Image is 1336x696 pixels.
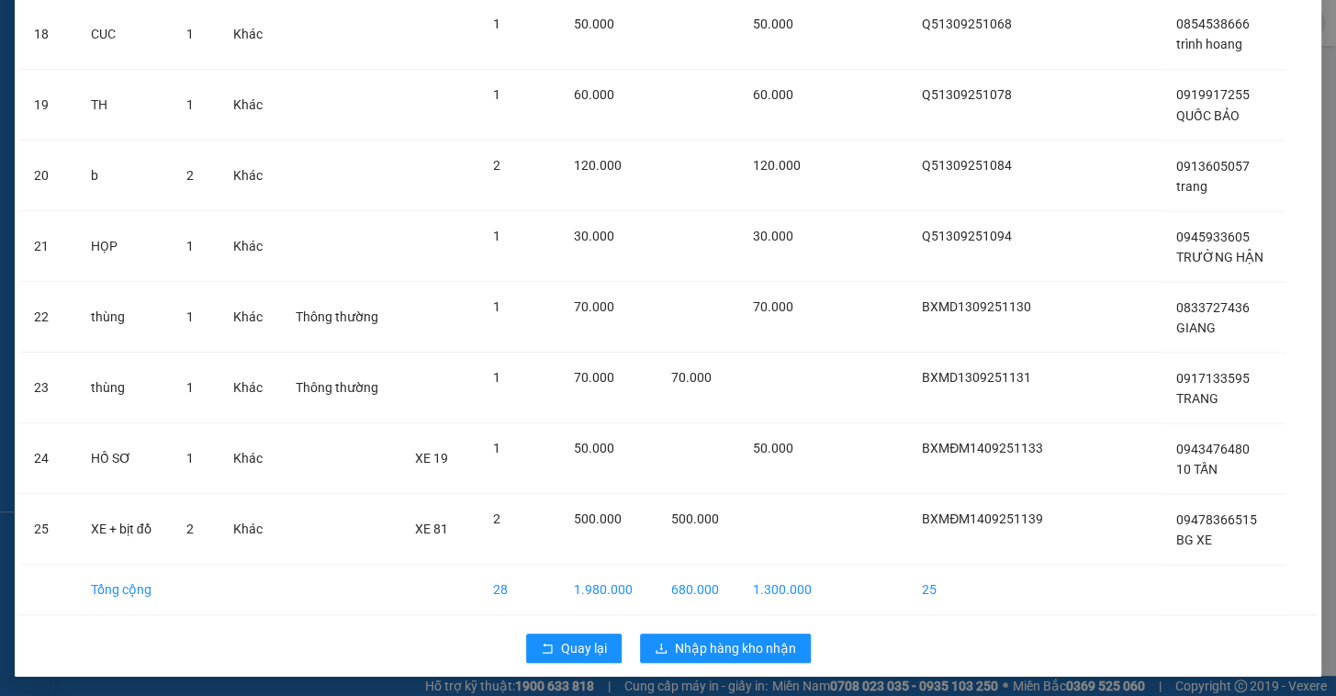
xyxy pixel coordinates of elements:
[559,565,656,615] td: 1.980.000
[186,27,194,41] span: 1
[738,565,832,615] td: 1.300.000
[907,565,1068,615] td: 25
[1176,441,1250,455] span: 0943476480
[655,642,668,657] span: download
[186,97,194,112] span: 1
[186,239,194,253] span: 1
[19,140,76,211] td: 20
[76,423,172,494] td: HỒ SƠ
[753,87,793,102] span: 60.000
[493,299,500,314] span: 1
[76,565,172,615] td: Tổng cộng
[186,522,194,536] span: 2
[493,158,500,173] span: 2
[574,17,614,31] span: 50.000
[19,70,76,140] td: 19
[640,634,811,663] button: downloadNhập hàng kho nhận
[671,511,719,526] span: 500.000
[1176,370,1250,385] span: 0917133595
[478,565,559,615] td: 28
[1176,461,1218,476] span: 10 TẤN
[671,370,712,385] span: 70.000
[493,370,500,385] span: 1
[1176,17,1250,31] span: 0854538666
[76,494,172,565] td: XE + bịt đồ
[922,158,1012,173] span: Q51309251084
[922,87,1012,102] span: Q51309251078
[281,282,400,353] td: Thông thường
[574,370,614,385] span: 70.000
[219,211,281,282] td: Khác
[1176,299,1250,314] span: 0833727436
[493,17,500,31] span: 1
[922,441,1043,455] span: BXMĐM1409251133
[1176,178,1207,193] span: trang
[415,522,448,536] span: XE 81
[753,17,793,31] span: 50.000
[493,229,500,243] span: 1
[76,282,172,353] td: thùng
[186,309,194,324] span: 1
[493,87,500,102] span: 1
[186,380,194,395] span: 1
[753,158,801,173] span: 120.000
[753,299,793,314] span: 70.000
[753,229,793,243] span: 30.000
[675,638,796,658] span: Nhập hàng kho nhận
[19,494,76,565] td: 25
[922,511,1043,526] span: BXMĐM1409251139
[541,642,554,657] span: rollback
[415,451,448,466] span: XE 19
[219,70,281,140] td: Khác
[922,229,1012,243] span: Q51309251094
[281,353,400,423] td: Thông thường
[219,423,281,494] td: Khác
[922,370,1031,385] span: BXMD1309251131
[1176,87,1250,102] span: 0919917255
[219,140,281,211] td: Khác
[19,423,76,494] td: 24
[574,87,614,102] span: 60.000
[1176,511,1257,526] span: 09478366515
[186,451,194,466] span: 1
[922,299,1031,314] span: BXMD1309251130
[493,441,500,455] span: 1
[1176,390,1218,405] span: TRANG
[19,211,76,282] td: 21
[19,282,76,353] td: 22
[753,441,793,455] span: 50.000
[76,140,172,211] td: b
[526,634,622,663] button: rollbackQuay lại
[219,282,281,353] td: Khác
[219,494,281,565] td: Khác
[1176,37,1242,51] span: trình hoang
[561,638,607,658] span: Quay lại
[219,353,281,423] td: Khác
[76,211,172,282] td: HỌP
[19,353,76,423] td: 23
[1176,158,1250,173] span: 0913605057
[76,70,172,140] td: TH
[1176,229,1250,243] span: 0945933605
[1176,532,1212,546] span: BG XE
[574,229,614,243] span: 30.000
[574,158,622,173] span: 120.000
[186,168,194,183] span: 2
[1176,107,1240,122] span: QUỐC BẢO
[76,353,172,423] td: thùng
[574,441,614,455] span: 50.000
[1176,249,1263,264] span: TRƯỜNG HẬN
[922,17,1012,31] span: Q51309251068
[1176,320,1216,334] span: GIANG
[657,565,738,615] td: 680.000
[493,511,500,526] span: 2
[574,299,614,314] span: 70.000
[574,511,622,526] span: 500.000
